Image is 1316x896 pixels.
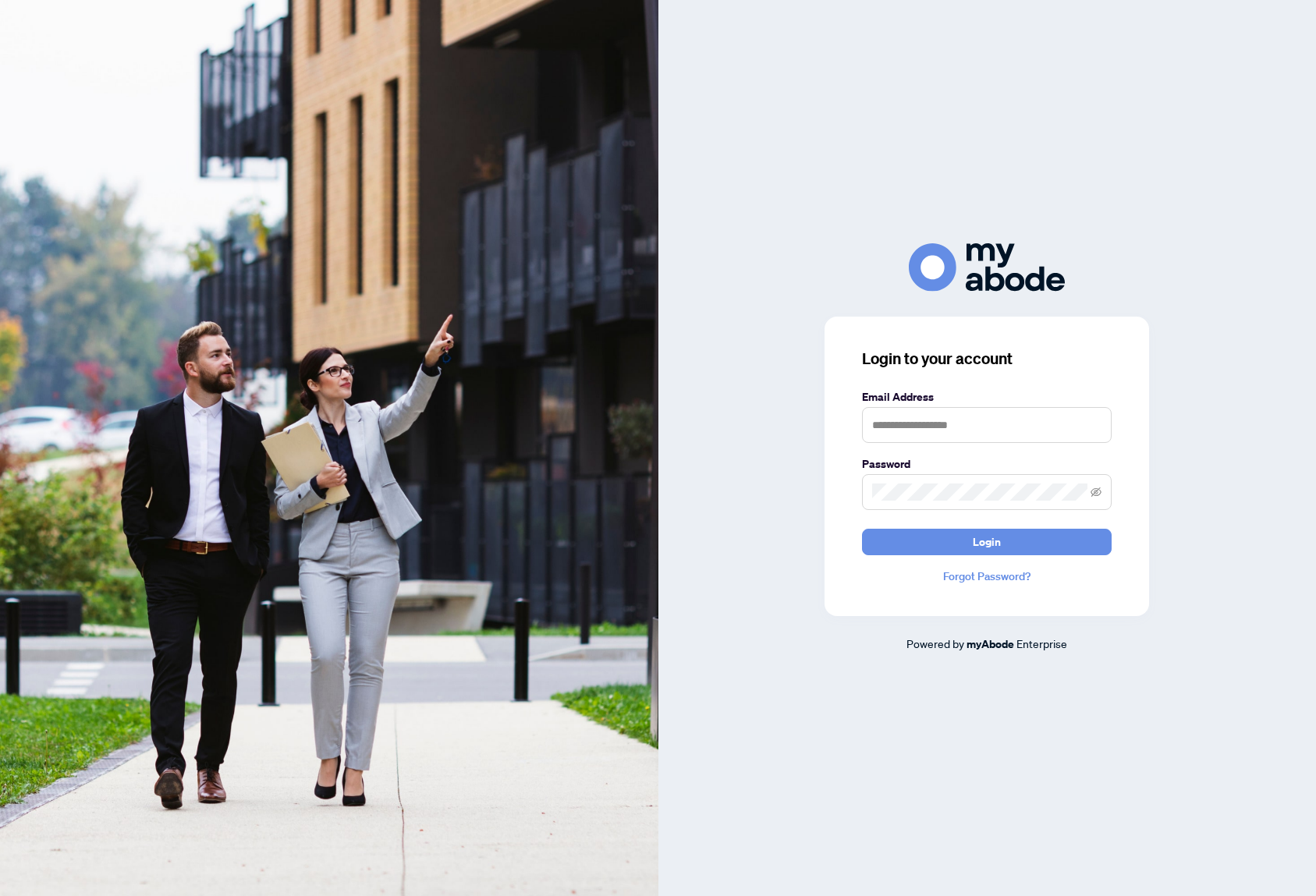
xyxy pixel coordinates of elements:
[862,348,1112,370] h3: Login to your account
[862,529,1112,555] button: Login
[909,243,1065,291] img: ma-logo
[862,388,1112,406] label: Email Address
[973,529,1001,554] span: Login
[1091,487,1101,498] span: eye-invisible
[862,455,1112,473] label: Password
[906,636,964,650] span: Powered by
[967,636,1014,653] a: myAbode
[1016,636,1067,650] span: Enterprise
[862,568,1112,585] a: Forgot Password?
